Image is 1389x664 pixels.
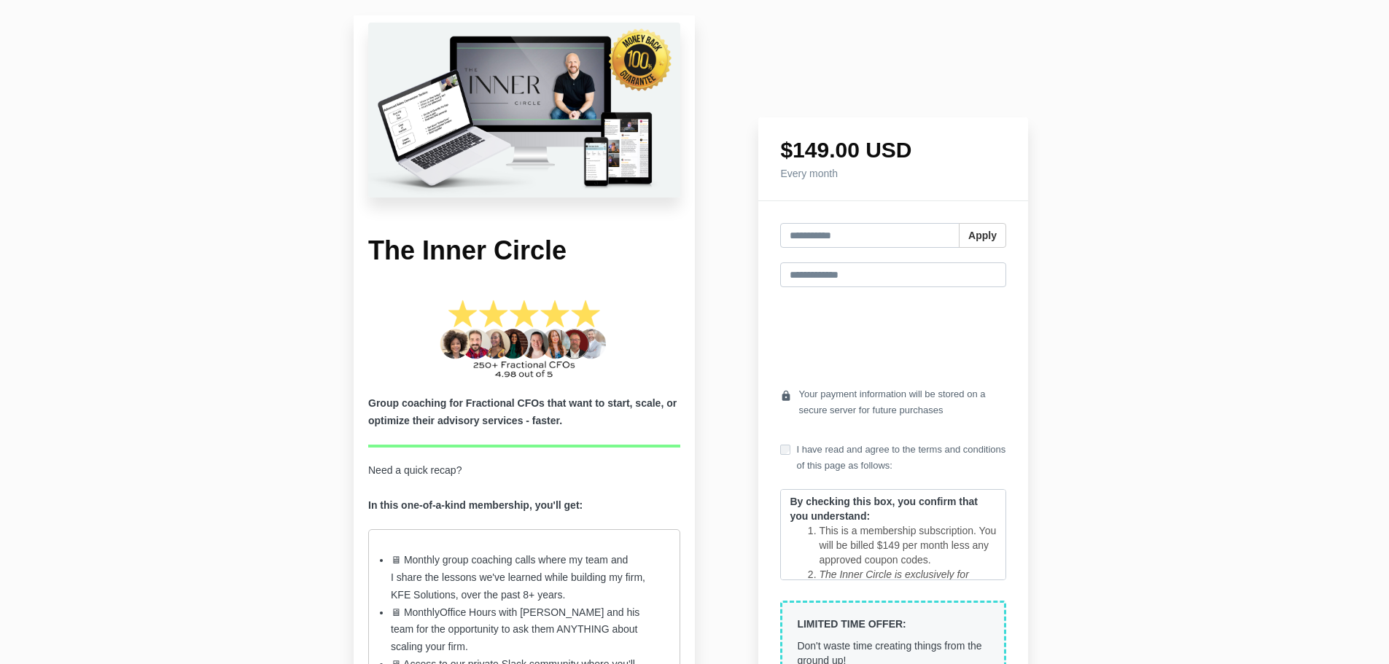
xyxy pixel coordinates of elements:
[391,623,638,652] span: for the opportunity to ask them ANYTHING about scaling your firm.
[391,606,440,618] span: 🖥 Monthly
[391,552,658,604] li: 🖥 Monthly group coaching calls where my team and I share the lessons we've learned while building...
[368,499,583,511] strong: In this one-of-a-kind membership, you'll get:
[780,168,1006,179] h4: Every month
[780,386,792,406] i: lock
[368,23,680,198] img: 316dde-5878-b8a3-b08e-66eed48a68_Untitled_design-12.png
[780,442,1006,474] label: I have read and agree to the terms and conditions of this page as follows:
[798,386,1006,418] span: Your payment information will be stored on a secure server for future purchases
[391,604,658,657] li: Office Hours with [PERSON_NAME] and his team
[780,445,790,455] input: I have read and agree to the terms and conditions of this page as follows:
[780,139,1006,161] h1: $149.00 USD
[368,397,677,426] b: Group coaching for Fractional CFOs that want to start, scale, or optimize their advisory services...
[959,223,1006,248] button: Apply
[819,523,997,567] li: This is a membership subscription. You will be billed $149 per month less any approved coupon codes.
[797,618,906,630] strong: LIMITED TIME OFFER:
[790,496,977,522] strong: By checking this box, you confirm that you understand:
[368,234,680,268] h1: The Inner Circle
[435,297,613,380] img: 255aca1-b627-60d4-603f-455d825e316_275_CFO_Academy_Graduates-2.png
[368,462,680,515] p: Need a quick recap?
[777,299,1009,375] iframe: Secure payment input frame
